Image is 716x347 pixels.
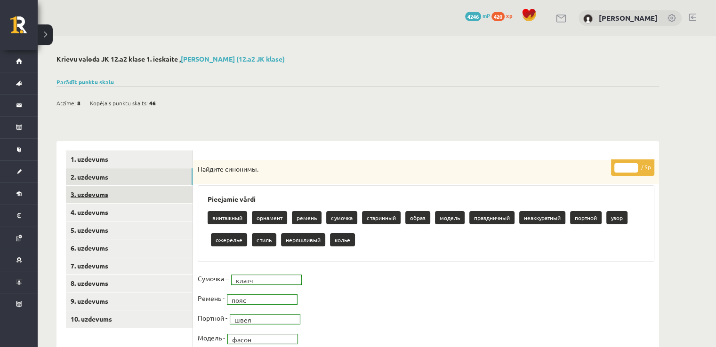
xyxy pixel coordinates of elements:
span: mP [483,12,490,19]
a: пояс [227,295,297,304]
p: / 5p [611,159,654,176]
p: орнамент [252,211,287,224]
a: 8. uzdevums [66,275,193,292]
span: 4246 [465,12,481,21]
span: фасон [232,335,285,344]
a: [PERSON_NAME] (12.a2 JK klase) [181,55,285,63]
a: Parādīt punktu skalu [56,78,114,86]
span: 46 [149,96,156,110]
span: пояс [232,295,284,305]
p: старинный [362,211,401,224]
a: 2. uzdevums [66,168,193,186]
p: винтажный [208,211,247,224]
span: 8 [77,96,80,110]
a: швея [230,315,300,324]
a: фасон [228,334,298,344]
p: портной [570,211,602,224]
p: образ [405,211,430,224]
p: неаккуратный [519,211,565,224]
a: 6. uzdevums [66,239,193,257]
span: Atzīme: [56,96,76,110]
a: 4246 mP [465,12,490,19]
a: 420 xp [491,12,517,19]
span: швея [234,315,287,324]
a: 9. uzdevums [66,292,193,310]
a: 3. uzdevums [66,186,193,203]
span: Kopējais punktu skaits: [90,96,148,110]
p: ожерелье [211,233,247,246]
a: 7. uzdevums [66,257,193,275]
a: [PERSON_NAME] [599,13,658,23]
p: Сумочка – [198,271,229,285]
a: 5. uzdevums [66,221,193,239]
p: праздничный [469,211,515,224]
a: 4. uzdevums [66,204,193,221]
p: Модель - [198,331,225,345]
p: ремень [292,211,322,224]
span: 420 [491,12,505,21]
a: 10. uzdevums [66,310,193,328]
p: стиль [252,233,276,246]
p: модель [435,211,465,224]
h2: Krievu valoda JK 12.a2 klase 1. ieskaite , [56,55,659,63]
img: Zane Purvlīce [583,14,593,24]
h3: Pieejamie vārdi [208,195,644,203]
a: 1. uzdevums [66,150,193,168]
a: Rīgas 1. Tālmācības vidusskola [10,16,38,40]
p: узор [606,211,628,224]
p: неряшливый [281,233,325,246]
p: Ремень - [198,291,225,305]
p: Портной - [198,311,227,325]
a: клатч [232,275,301,284]
span: клатч [236,276,289,285]
p: Найдите синонимы. [198,165,607,174]
p: сумочка [326,211,357,224]
p: колье [330,233,355,246]
span: xp [506,12,512,19]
